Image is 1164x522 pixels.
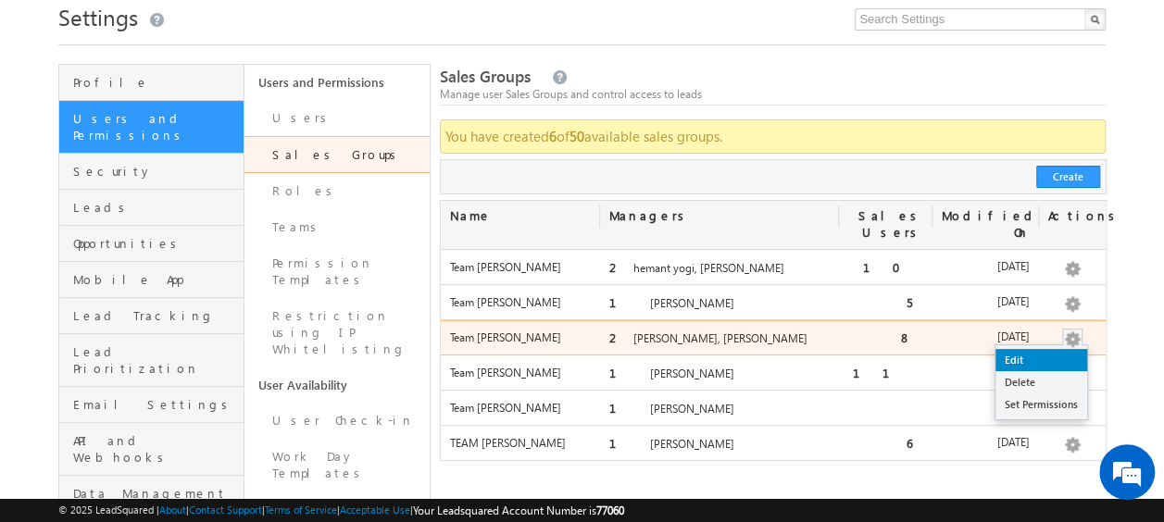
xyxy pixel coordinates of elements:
[340,503,410,516] a: Acceptable Use
[73,271,239,288] span: Mobile App
[609,435,831,453] label: [PERSON_NAME]
[609,329,831,347] label: [PERSON_NAME], [PERSON_NAME]
[839,201,932,249] div: Sales Users
[609,400,650,416] span: 1
[244,136,430,173] a: Sales Groups
[244,173,430,209] a: Roles
[59,387,244,423] a: Email Settings
[59,101,244,154] a: Users and Permissions
[932,258,1039,284] div: [DATE]
[73,432,239,466] span: API and Webhooks
[59,65,244,101] a: Profile
[59,154,244,190] a: Security
[244,403,430,439] a: User Check-in
[265,503,337,516] a: Terms of Service
[59,298,244,334] a: Lead Tracking
[932,329,1039,354] div: [DATE]
[59,334,244,387] a: Lead Prioritization
[907,294,923,310] span: 5
[932,364,1039,390] div: [DATE]
[58,502,624,519] span: © 2025 LeadSquared | | | | |
[73,74,239,91] span: Profile
[1039,201,1106,232] div: Actions
[932,201,1039,249] div: Modified On
[159,503,186,516] a: About
[73,343,239,377] span: Lead Prioritization
[855,8,1106,31] input: Search Settings
[609,294,650,310] span: 1
[450,400,591,416] label: Team [PERSON_NAME]
[244,245,430,298] a: Permission Templates
[244,439,430,491] a: Work Day Templates
[440,86,1107,103] div: Manage user Sales Groups and control access to leads
[59,262,244,298] a: Mobile App
[450,259,591,276] label: Team [PERSON_NAME]
[189,503,262,516] a: Contact Support
[609,435,650,451] span: 1
[995,393,1087,416] a: Set Permissions
[441,201,600,232] div: Name
[853,365,923,380] span: 11
[244,298,430,367] a: Restriction using IP Whitelisting
[450,365,591,381] label: Team [PERSON_NAME]
[450,294,591,311] label: Team [PERSON_NAME]
[932,434,1039,460] div: [DATE]
[609,400,831,417] label: [PERSON_NAME]
[609,329,633,345] span: 2
[244,367,430,403] a: User Availability
[73,396,239,413] span: Email Settings
[73,307,239,324] span: Lead Tracking
[73,485,239,518] span: Data Management and Privacy
[609,294,831,312] label: [PERSON_NAME]
[450,435,591,452] label: TEAM [PERSON_NAME]
[59,190,244,226] a: Leads
[596,503,624,517] span: 77060
[73,163,239,180] span: Security
[1036,166,1100,188] button: Create
[569,127,584,145] strong: 50
[73,110,239,143] span: Users and Permissions
[609,365,831,382] label: [PERSON_NAME]
[549,127,557,145] strong: 6
[59,423,244,476] a: API and Webhooks
[863,259,923,275] span: 10
[609,259,831,277] label: hemant yogi, [PERSON_NAME]
[995,371,1087,393] a: Delete
[907,435,923,451] span: 6
[600,201,840,232] div: Managers
[901,329,923,345] span: 8
[73,199,239,216] span: Leads
[932,399,1039,425] div: [DATE]
[609,259,633,275] span: 2
[450,329,591,346] label: Team [PERSON_NAME]
[995,349,1087,371] a: Edit
[58,2,138,31] span: Settings
[73,235,239,252] span: Opportunities
[445,127,722,145] span: You have created of available sales groups.
[932,293,1039,319] div: [DATE]
[440,66,531,87] span: Sales Groups
[244,65,430,100] a: Users and Permissions
[244,209,430,245] a: Teams
[413,503,624,517] span: Your Leadsquared Account Number is
[244,100,430,136] a: Users
[609,365,650,380] span: 1
[59,226,244,262] a: Opportunities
